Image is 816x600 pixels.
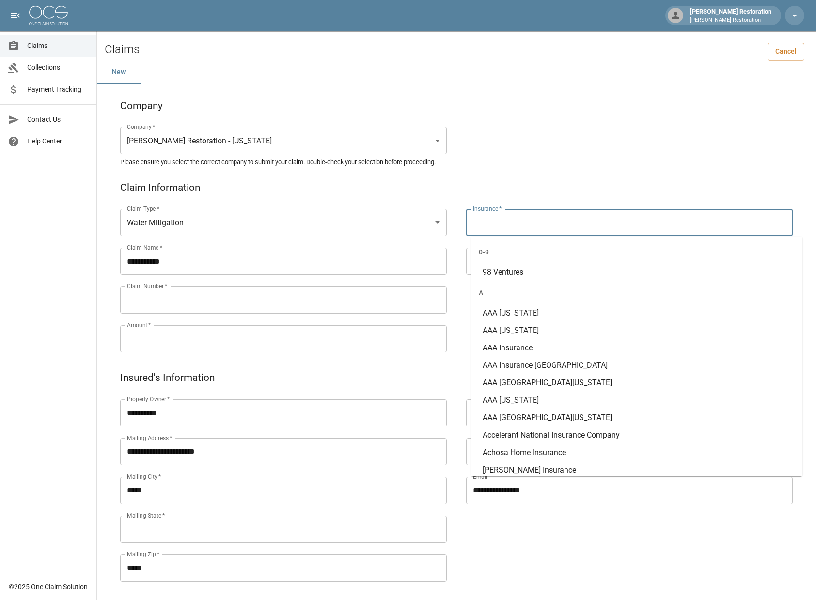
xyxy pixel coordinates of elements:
[483,430,620,440] span: Accelerant National Insurance Company
[120,158,793,166] h5: Please ensure you select the correct company to submit your claim. Double-check your selection be...
[473,473,487,481] label: Email
[9,582,88,592] div: © 2025 One Claim Solution
[127,434,172,442] label: Mailing Address
[483,343,533,352] span: AAA Insurance
[483,308,539,317] span: AAA [US_STATE]
[127,473,161,481] label: Mailing City
[690,16,771,25] p: [PERSON_NAME] Restoration
[127,395,170,403] label: Property Owner
[483,268,523,277] span: 98 Ventures
[127,321,151,329] label: Amount
[483,465,576,474] span: [PERSON_NAME] Insurance
[768,43,804,61] a: Cancel
[127,550,160,558] label: Mailing Zip
[483,413,612,422] span: AAA [GEOGRAPHIC_DATA][US_STATE]
[29,6,68,25] img: ocs-logo-white-transparent.png
[483,395,539,405] span: AAA [US_STATE]
[97,61,141,84] button: New
[483,326,539,335] span: AAA [US_STATE]
[27,84,89,95] span: Payment Tracking
[97,61,816,84] div: dynamic tabs
[127,123,156,131] label: Company
[483,378,612,387] span: AAA [GEOGRAPHIC_DATA][US_STATE]
[27,136,89,146] span: Help Center
[127,282,167,290] label: Claim Number
[120,209,447,236] div: Water Mitigation
[27,63,89,73] span: Collections
[473,205,502,213] label: Insurance
[686,7,775,24] div: [PERSON_NAME] Restoration
[6,6,25,25] button: open drawer
[127,511,165,520] label: Mailing State
[105,43,140,57] h2: Claims
[120,127,447,154] div: [PERSON_NAME] Restoration - [US_STATE]
[483,448,566,457] span: Achosa Home Insurance
[471,240,802,264] div: 0-9
[27,41,89,51] span: Claims
[127,243,162,252] label: Claim Name
[483,361,608,370] span: AAA Insurance [GEOGRAPHIC_DATA]
[27,114,89,125] span: Contact Us
[471,281,802,304] div: A
[127,205,159,213] label: Claim Type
